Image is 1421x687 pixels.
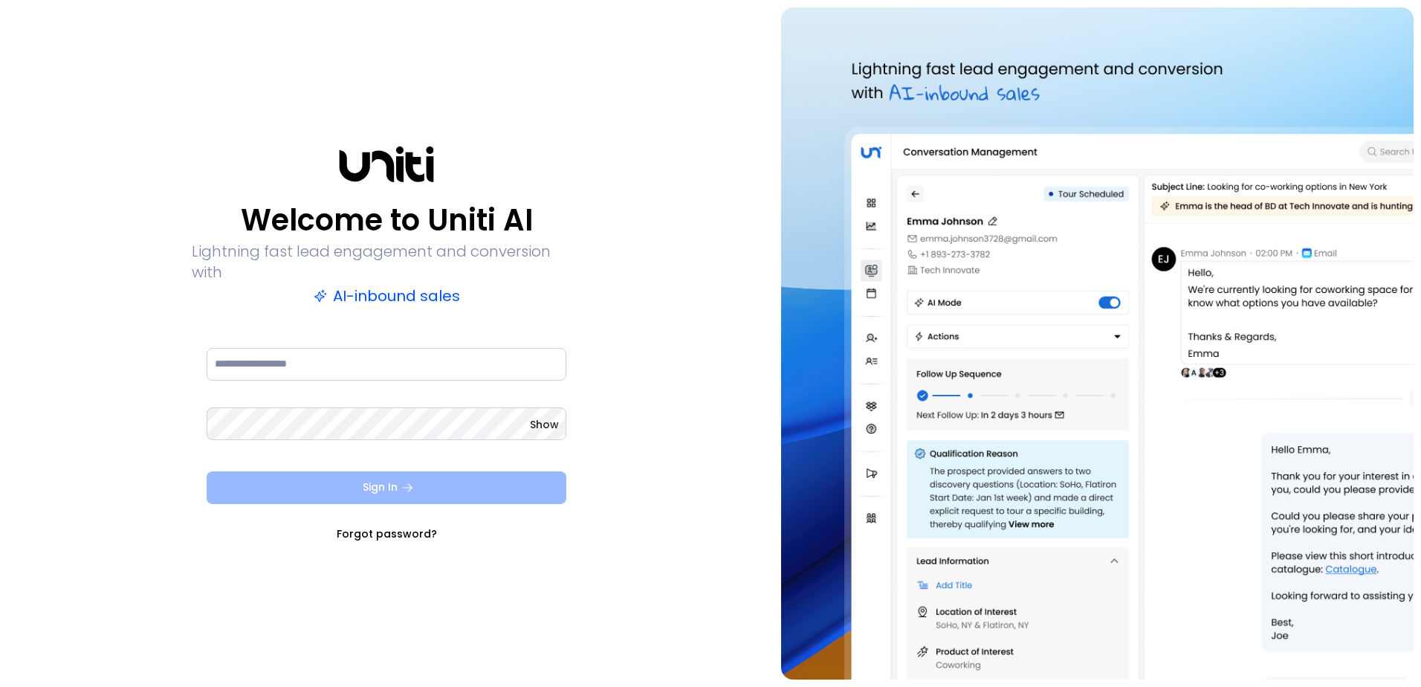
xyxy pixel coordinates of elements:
p: Welcome to Uniti AI [241,202,533,238]
p: Lightning fast lead engagement and conversion with [192,241,581,283]
button: Show [530,417,559,432]
a: Forgot password? [337,526,437,541]
p: AI-inbound sales [314,286,460,306]
img: auth-hero.png [781,7,1414,680]
button: Sign In [207,471,566,504]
